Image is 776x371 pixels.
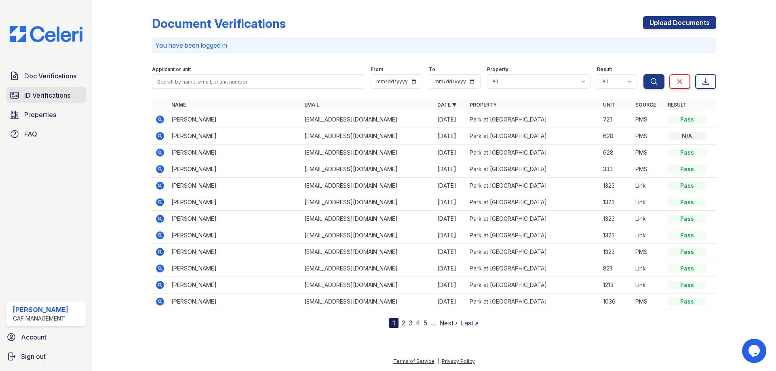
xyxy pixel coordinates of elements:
[6,126,86,142] a: FAQ
[168,227,301,244] td: [PERSON_NAME]
[168,260,301,277] td: [PERSON_NAME]
[168,194,301,211] td: [PERSON_NAME]
[434,111,466,128] td: [DATE]
[430,318,436,328] span: …
[301,178,434,194] td: [EMAIL_ADDRESS][DOMAIN_NAME]
[434,211,466,227] td: [DATE]
[600,128,632,145] td: 628
[301,260,434,277] td: [EMAIL_ADDRESS][DOMAIN_NAME]
[632,145,664,161] td: PMS
[301,293,434,310] td: [EMAIL_ADDRESS][DOMAIN_NAME]
[371,66,383,73] label: From
[632,194,664,211] td: Link
[668,198,706,206] div: Pass
[393,358,434,364] a: Terms of Service
[434,227,466,244] td: [DATE]
[168,244,301,260] td: [PERSON_NAME]
[470,102,497,108] a: Property
[3,26,89,42] img: CE_Logo_Blue-a8612792a0a2168367f1c8372b55b34899dd931a85d93a1a3d3e32e68fde9ad4.png
[668,248,706,256] div: Pass
[466,161,599,178] td: Park at [GEOGRAPHIC_DATA]
[437,102,457,108] a: Date ▼
[600,161,632,178] td: 333
[466,244,599,260] td: Park at [GEOGRAPHIC_DATA]
[632,128,664,145] td: PMS
[21,352,46,361] span: Sign out
[434,194,466,211] td: [DATE]
[668,264,706,272] div: Pass
[301,145,434,161] td: [EMAIL_ADDRESS][DOMAIN_NAME]
[168,293,301,310] td: [PERSON_NAME]
[21,332,46,342] span: Account
[668,149,706,157] div: Pass
[668,281,706,289] div: Pass
[466,111,599,128] td: Park at [GEOGRAPHIC_DATA]
[442,358,475,364] a: Privacy Policy
[668,132,706,140] div: N/A
[301,128,434,145] td: [EMAIL_ADDRESS][DOMAIN_NAME]
[600,145,632,161] td: 628
[409,319,413,327] a: 3
[429,66,435,73] label: To
[635,102,656,108] a: Source
[168,128,301,145] td: [PERSON_NAME]
[301,194,434,211] td: [EMAIL_ADDRESS][DOMAIN_NAME]
[168,111,301,128] td: [PERSON_NAME]
[632,161,664,178] td: PMS
[600,277,632,293] td: 1213
[301,161,434,178] td: [EMAIL_ADDRESS][DOMAIN_NAME]
[434,161,466,178] td: [DATE]
[24,71,76,81] span: Doc Verifications
[632,260,664,277] td: Link
[13,305,68,314] div: [PERSON_NAME]
[668,298,706,306] div: Pass
[434,293,466,310] td: [DATE]
[168,178,301,194] td: [PERSON_NAME]
[152,16,286,31] div: Document Verifications
[632,227,664,244] td: Link
[24,129,37,139] span: FAQ
[301,244,434,260] td: [EMAIL_ADDRESS][DOMAIN_NAME]
[632,244,664,260] td: PMS
[434,244,466,260] td: [DATE]
[152,66,191,73] label: Applicant or unit
[632,277,664,293] td: Link
[434,277,466,293] td: [DATE]
[600,227,632,244] td: 1323
[643,16,716,29] a: Upload Documents
[301,227,434,244] td: [EMAIL_ADDRESS][DOMAIN_NAME]
[171,102,186,108] a: Name
[668,115,706,124] div: Pass
[168,161,301,178] td: [PERSON_NAME]
[466,128,599,145] td: Park at [GEOGRAPHIC_DATA]
[24,90,70,100] span: ID Verifications
[466,277,599,293] td: Park at [GEOGRAPHIC_DATA]
[668,182,706,190] div: Pass
[600,293,632,310] td: 1036
[668,231,706,239] div: Pass
[600,111,632,128] td: 721
[301,211,434,227] td: [EMAIL_ADDRESS][DOMAIN_NAME]
[3,348,89,365] button: Sign out
[466,211,599,227] td: Park at [GEOGRAPHIC_DATA]
[668,165,706,173] div: Pass
[461,319,479,327] a: Last »
[466,145,599,161] td: Park at [GEOGRAPHIC_DATA]
[632,293,664,310] td: PMS
[632,178,664,194] td: Link
[155,40,713,50] p: You have been logged in
[3,329,89,345] a: Account
[24,110,56,119] span: Properties
[466,293,599,310] td: Park at [GEOGRAPHIC_DATA]
[434,178,466,194] td: [DATE]
[301,277,434,293] td: [EMAIL_ADDRESS][DOMAIN_NAME]
[466,227,599,244] td: Park at [GEOGRAPHIC_DATA]
[168,211,301,227] td: [PERSON_NAME]
[434,260,466,277] td: [DATE]
[600,244,632,260] td: 1323
[603,102,615,108] a: Unit
[600,178,632,194] td: 1323
[416,319,420,327] a: 4
[597,66,612,73] label: Result
[600,260,632,277] td: 821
